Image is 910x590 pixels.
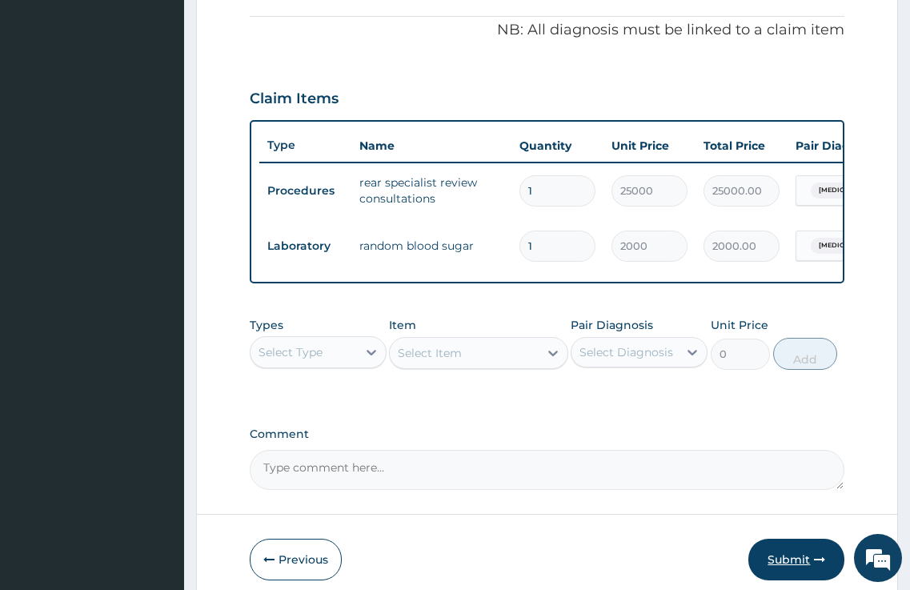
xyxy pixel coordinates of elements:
[259,231,351,261] td: Laboratory
[259,176,351,206] td: Procedures
[250,319,283,332] label: Types
[351,230,511,262] td: random blood sugar
[250,539,342,580] button: Previous
[351,130,511,162] th: Name
[93,187,221,348] span: We're online!
[571,317,653,333] label: Pair Diagnosis
[711,317,768,333] label: Unit Price
[250,90,339,108] h3: Claim Items
[511,130,603,162] th: Quantity
[351,167,511,215] td: rear specialist review consultations
[389,317,416,333] label: Item
[603,130,696,162] th: Unit Price
[250,427,845,441] label: Comment
[773,338,837,370] button: Add
[696,130,788,162] th: Total Price
[8,407,305,464] textarea: Type your message and hit 'Enter'
[259,130,351,160] th: Type
[259,344,323,360] div: Select Type
[83,90,269,110] div: Chat with us now
[579,344,673,360] div: Select Diagnosis
[263,8,301,46] div: Minimize live chat window
[250,20,845,41] p: NB: All diagnosis must be linked to a claim item
[748,539,844,580] button: Submit
[30,80,65,120] img: d_794563401_company_1708531726252_794563401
